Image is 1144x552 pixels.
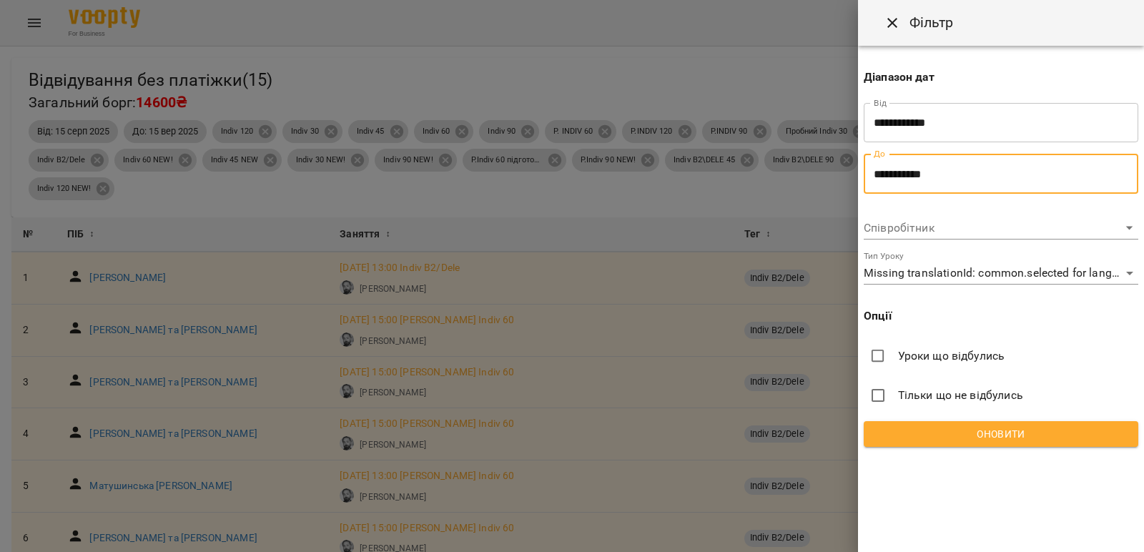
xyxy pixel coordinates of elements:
[875,425,1127,443] span: Оновити
[864,69,1138,86] p: Діапазон дат
[864,421,1138,447] button: Оновити
[864,252,903,260] label: Тип Уроку
[864,262,1138,285] div: Missing translationId: common.selected for language: uk_UA: 23
[898,387,1023,404] span: Тільки що не відбулись
[909,11,954,34] h6: Фільтр
[864,307,1138,325] p: Опції
[875,6,909,40] button: Close
[898,348,1005,365] span: Уроки що відбулись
